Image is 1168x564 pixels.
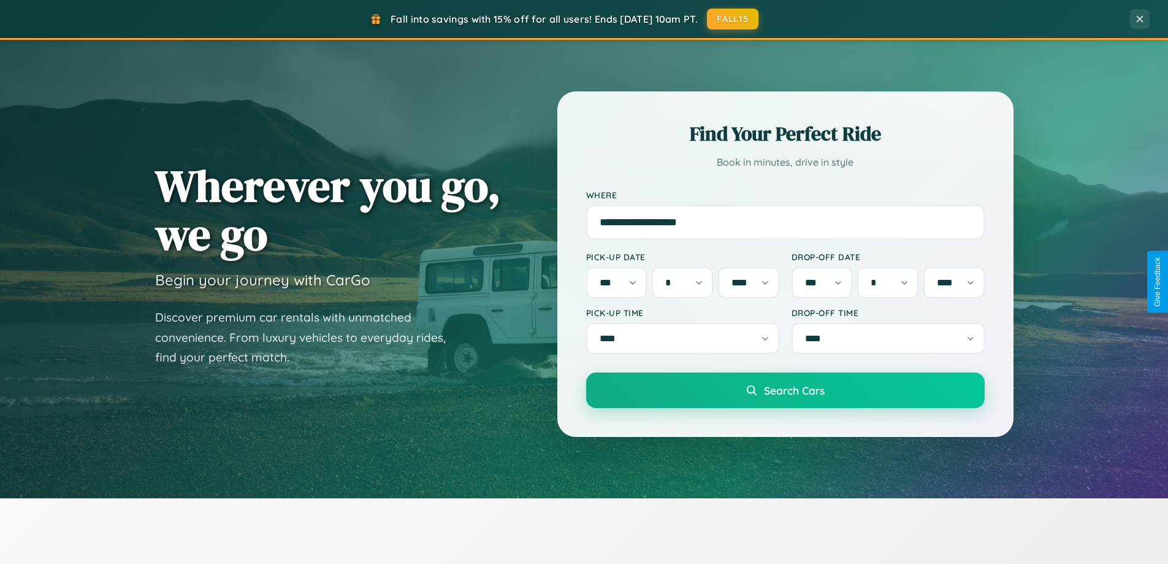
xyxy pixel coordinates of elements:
h3: Begin your journey with CarGo [155,271,370,289]
p: Discover premium car rentals with unmatched convenience. From luxury vehicles to everyday rides, ... [155,307,462,368]
label: Drop-off Time [792,307,985,318]
div: Give Feedback [1153,257,1162,307]
p: Book in minutes, drive in style [586,153,985,171]
label: Pick-up Date [586,252,779,262]
label: Drop-off Date [792,252,985,262]
label: Pick-up Time [586,307,779,318]
label: Where [586,190,985,200]
span: Search Cars [764,384,825,397]
h1: Wherever you go, we go [155,161,501,258]
button: Search Cars [586,373,985,408]
h2: Find Your Perfect Ride [586,120,985,147]
button: FALL15 [707,9,758,29]
span: Fall into savings with 15% off for all users! Ends [DATE] 10am PT. [391,13,698,25]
